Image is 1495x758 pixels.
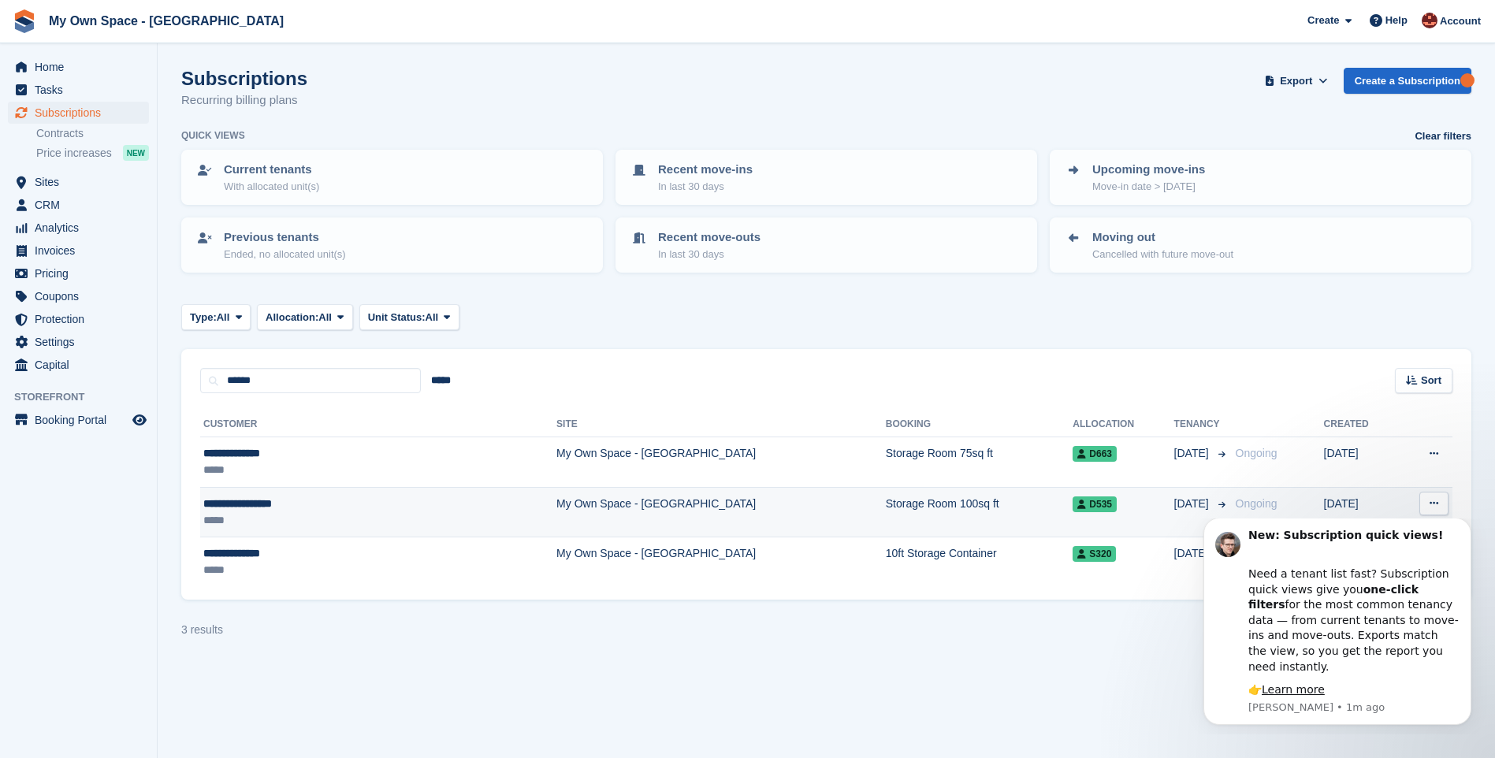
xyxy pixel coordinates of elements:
[8,56,149,78] a: menu
[181,68,307,89] h1: Subscriptions
[257,304,353,330] button: Allocation: All
[217,310,230,325] span: All
[368,310,426,325] span: Unit Status:
[35,13,61,39] img: Profile image for Steven
[1092,247,1233,262] p: Cancelled with future move-out
[8,354,149,376] a: menu
[35,331,129,353] span: Settings
[1073,546,1116,562] span: S320
[36,144,149,162] a: Price increases NEW
[359,304,459,330] button: Unit Status: All
[658,179,753,195] p: In last 30 days
[35,285,129,307] span: Coupons
[556,537,886,587] td: My Own Space - [GEOGRAPHIC_DATA]
[8,262,149,284] a: menu
[1307,13,1339,28] span: Create
[181,622,223,638] div: 3 results
[35,56,129,78] span: Home
[35,240,129,262] span: Invoices
[266,310,318,325] span: Allocation:
[224,161,319,179] p: Current tenants
[8,217,149,239] a: menu
[183,151,601,203] a: Current tenants With allocated unit(s)
[190,310,217,325] span: Type:
[35,217,129,239] span: Analytics
[1385,13,1408,28] span: Help
[1073,446,1117,462] span: D663
[1324,412,1398,437] th: Created
[224,229,346,247] p: Previous tenants
[69,164,280,180] div: 👉
[617,219,1036,271] a: Recent move-outs In last 30 days
[1092,161,1205,179] p: Upcoming move-ins
[318,310,332,325] span: All
[1174,412,1229,437] th: Tenancy
[36,126,149,141] a: Contracts
[200,412,556,437] th: Customer
[1236,497,1277,510] span: Ongoing
[426,310,439,325] span: All
[886,412,1073,437] th: Booking
[69,32,280,156] div: Need a tenant list fast? Subscription quick views give you for the most common tenancy data — fro...
[35,79,129,101] span: Tasks
[658,247,761,262] p: In last 30 days
[1324,437,1398,488] td: [DATE]
[35,262,129,284] span: Pricing
[1174,496,1212,512] span: [DATE]
[69,10,263,23] b: New: Subscription quick views!
[556,412,886,437] th: Site
[183,219,601,271] a: Previous tenants Ended, no allocated unit(s)
[35,102,129,124] span: Subscriptions
[69,182,280,196] p: Message from Steven, sent 1m ago
[35,409,129,431] span: Booking Portal
[1440,13,1481,29] span: Account
[13,9,36,33] img: stora-icon-8386f47178a22dfd0bd8f6a31ec36ba5ce8667c1dd55bd0f319d3a0aa187defe.svg
[556,437,886,488] td: My Own Space - [GEOGRAPHIC_DATA]
[82,165,145,177] a: Learn more
[8,79,149,101] a: menu
[1051,151,1470,203] a: Upcoming move-ins Move-in date > [DATE]
[1460,73,1475,87] div: Tooltip anchor
[224,179,319,195] p: With allocated unit(s)
[886,437,1073,488] td: Storage Room 75sq ft
[1174,545,1212,562] span: [DATE]
[8,285,149,307] a: menu
[181,128,245,143] h6: Quick views
[35,308,129,330] span: Protection
[1262,68,1331,94] button: Export
[181,91,307,110] p: Recurring billing plans
[886,487,1073,537] td: Storage Room 100sq ft
[1092,229,1233,247] p: Moving out
[130,411,149,429] a: Preview store
[8,171,149,193] a: menu
[8,331,149,353] a: menu
[14,389,157,405] span: Storefront
[69,9,280,180] div: Message content
[556,487,886,537] td: My Own Space - [GEOGRAPHIC_DATA]
[1236,447,1277,459] span: Ongoing
[1415,128,1471,144] a: Clear filters
[1073,412,1173,437] th: Allocation
[8,102,149,124] a: menu
[1073,496,1117,512] span: D535
[617,151,1036,203] a: Recent move-ins In last 30 days
[1344,68,1471,94] a: Create a Subscription
[224,247,346,262] p: Ended, no allocated unit(s)
[1422,13,1437,28] img: Megan Angel
[886,537,1073,587] td: 10ft Storage Container
[35,194,129,216] span: CRM
[1180,518,1495,734] iframe: Intercom notifications message
[123,145,149,161] div: NEW
[43,8,290,34] a: My Own Space - [GEOGRAPHIC_DATA]
[1421,373,1441,388] span: Sort
[8,308,149,330] a: menu
[8,409,149,431] a: menu
[8,194,149,216] a: menu
[658,161,753,179] p: Recent move-ins
[35,354,129,376] span: Capital
[35,171,129,193] span: Sites
[1051,219,1470,271] a: Moving out Cancelled with future move-out
[8,240,149,262] a: menu
[36,146,112,161] span: Price increases
[1324,487,1398,537] td: [DATE]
